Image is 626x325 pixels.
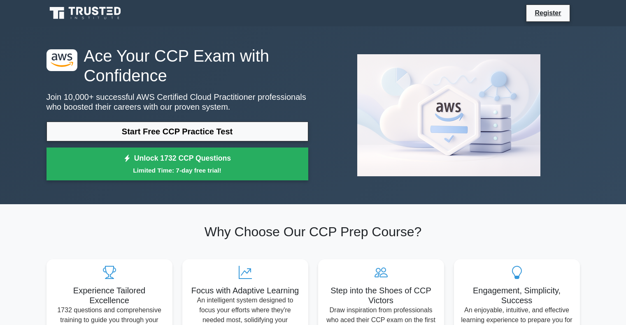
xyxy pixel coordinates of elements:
a: Register [530,8,566,18]
a: Start Free CCP Practice Test [47,122,308,141]
h5: Step into the Shoes of CCP Victors [325,286,438,305]
a: Unlock 1732 CCP QuestionsLimited Time: 7-day free trial! [47,148,308,180]
small: Limited Time: 7-day free trial! [57,166,298,175]
h1: Ace Your CCP Exam with Confidence [47,46,308,85]
h5: Engagement, Simplicity, Success [461,286,573,305]
img: AWS Certified Cloud Practitioner Preview [351,48,547,183]
p: Join 10,000+ successful AWS Certified Cloud Practitioner professionals who boosted their careers ... [47,92,308,112]
h2: Why Choose Our CCP Prep Course? [47,224,580,240]
h5: Focus with Adaptive Learning [189,286,302,295]
h5: Experience Tailored Excellence [53,286,166,305]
